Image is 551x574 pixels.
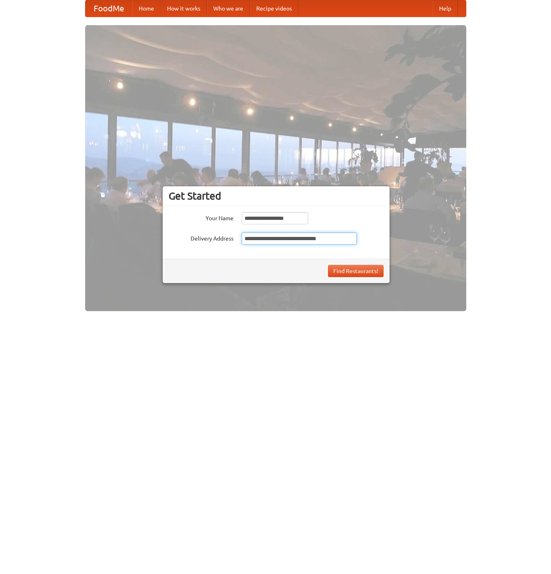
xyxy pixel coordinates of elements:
a: How it works [161,0,207,17]
h3: Get Started [169,190,384,202]
a: FoodMe [86,0,132,17]
a: Home [132,0,161,17]
button: Find Restaurants! [328,265,384,277]
label: Your Name [169,212,234,222]
a: Who we are [207,0,250,17]
label: Delivery Address [169,232,234,243]
a: Help [433,0,458,17]
a: Recipe videos [250,0,298,17]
